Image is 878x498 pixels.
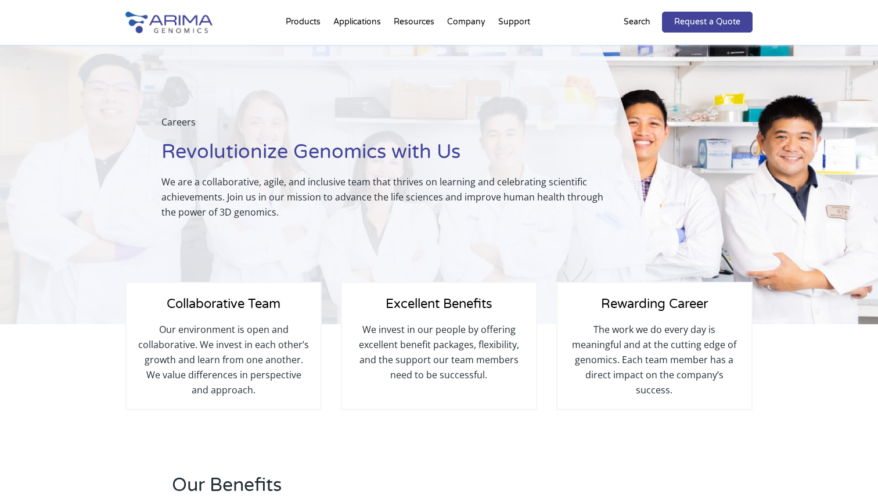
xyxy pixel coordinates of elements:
[138,322,309,397] p: Our environment is open and collaborative. We invest in each other’s growth and learn from one an...
[167,296,280,311] span: Collaborative Team
[161,139,617,174] h1: Revolutionize Genomics with Us
[161,114,617,139] p: Careers
[624,15,650,30] p: Search
[354,322,524,382] p: We invest in our people by offering excellent benefit packages, flexibility, and the support our ...
[161,174,617,220] p: We are a collaborative, agile, and inclusive team that thrives on learning and celebrating scient...
[569,322,740,397] p: The work we do every day is meaningful and at the cutting edge of genomics. Each team member has ...
[601,296,708,311] span: Rewarding Career
[125,12,213,33] img: Arima-Genomics-logo
[386,296,492,311] span: Excellent Benefits
[662,12,753,33] a: Request a Quote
